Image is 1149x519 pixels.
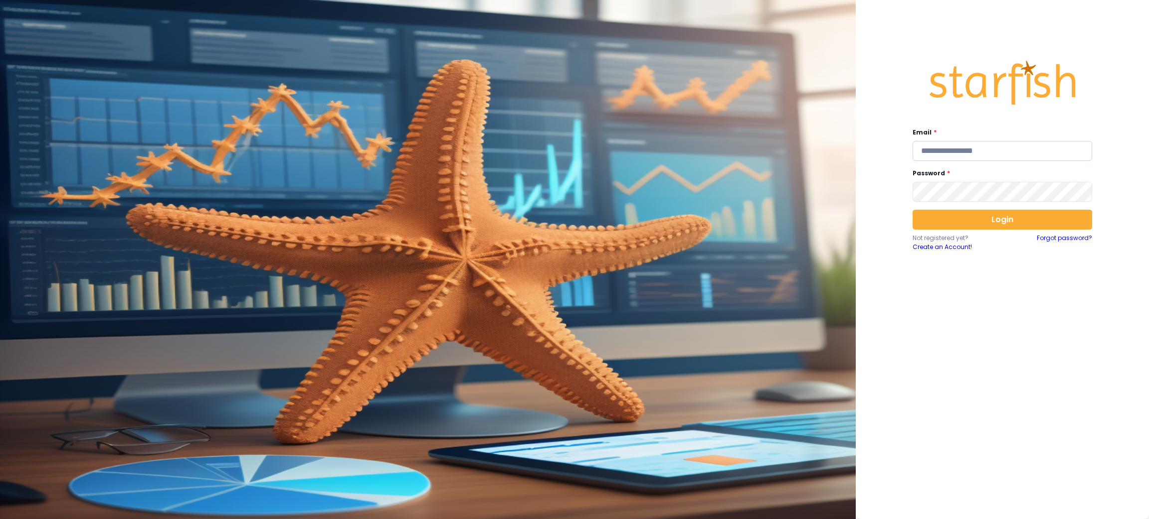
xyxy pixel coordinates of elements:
[928,51,1077,114] img: Logo.42cb71d561138c82c4ab.png
[1037,234,1092,252] a: Forgot password?
[913,128,1086,137] label: Email
[913,169,1086,178] label: Password
[913,234,1002,243] p: Not registered yet?
[913,210,1092,230] button: Login
[913,243,1002,252] a: Create an Account!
